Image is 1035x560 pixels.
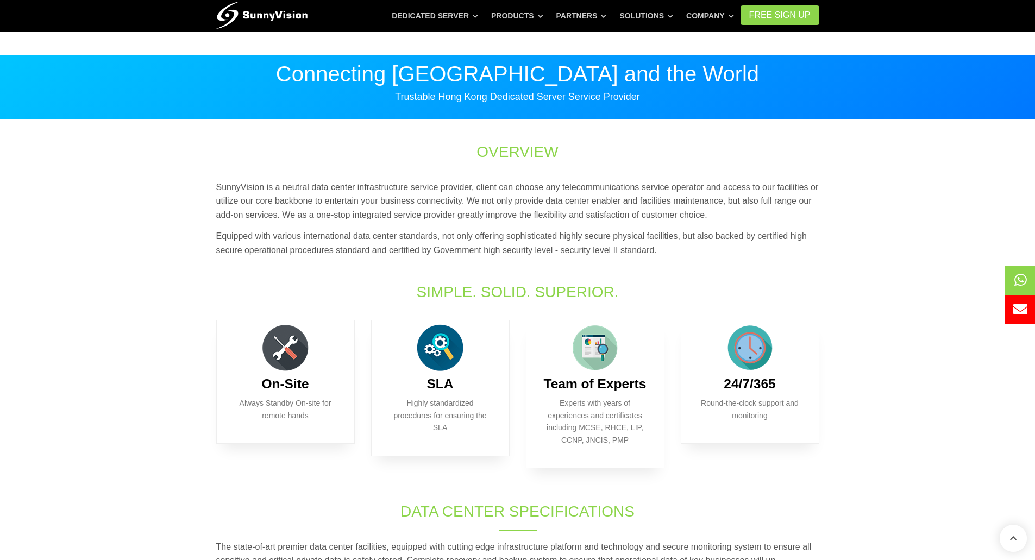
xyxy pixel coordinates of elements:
img: flat-repair-tools.png [258,320,312,375]
p: Trustable Hong Kong Dedicated Server Service Provider [216,90,819,103]
b: 24/7/365 [724,376,775,391]
a: Solutions [619,6,673,26]
p: Connecting [GEOGRAPHIC_DATA] and the World [216,63,819,85]
b: SLA [427,376,454,391]
h1: Data Center Specifications [337,501,699,522]
img: full-time.png [723,320,777,375]
b: Team of Experts [544,376,647,391]
p: Experts with years of experiences and certificates including MCSE, RHCE, LIP, CCNP, JNCIS, PMP [543,397,648,446]
h1: Simple. Solid. Superior. [337,281,699,303]
h1: Overview [337,141,699,162]
a: FREE Sign Up [741,5,819,25]
p: SunnyVision is a neutral data center infrastructure service provider, client can choose any telec... [216,180,819,222]
p: Equipped with various international data center standards, not only offering sophisticated highly... [216,229,819,257]
img: flat-chart-page.png [568,320,622,375]
a: Partners [556,6,607,26]
p: Highly standardized procedures for ensuring the SLA [388,397,493,433]
a: Company [686,6,734,26]
p: Round-the-clock support and monitoring [698,397,802,421]
a: Dedicated Server [392,6,478,26]
a: Products [491,6,543,26]
img: flat-search-cogs.png [413,320,467,375]
b: On-Site [261,376,309,391]
p: Always Standby On-site for remote hands [233,397,338,421]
